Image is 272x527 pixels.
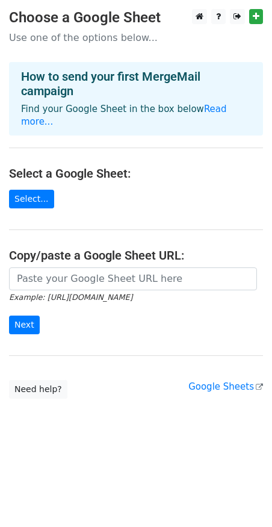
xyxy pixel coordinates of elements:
h4: How to send your first MergeMail campaign [21,69,251,98]
small: Example: [URL][DOMAIN_NAME] [9,293,132,302]
p: Find your Google Sheet in the box below [21,103,251,128]
a: Read more... [21,104,227,127]
a: Select... [9,190,54,208]
a: Need help? [9,380,67,399]
input: Next [9,316,40,334]
input: Paste your Google Sheet URL here [9,267,257,290]
h4: Copy/paste a Google Sheet URL: [9,248,263,263]
h4: Select a Google Sheet: [9,166,263,181]
h3: Choose a Google Sheet [9,9,263,27]
p: Use one of the options below... [9,31,263,44]
a: Google Sheets [188,381,263,392]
